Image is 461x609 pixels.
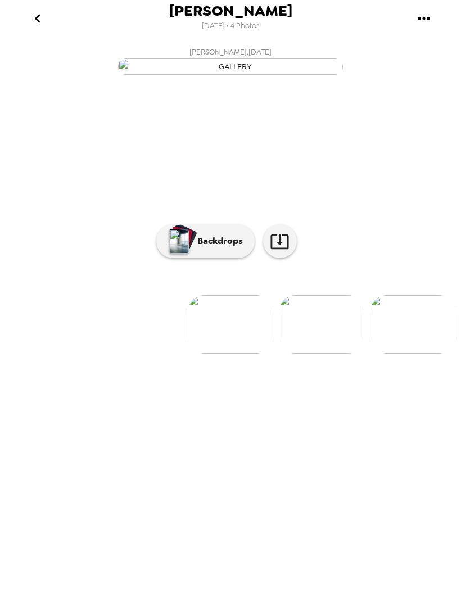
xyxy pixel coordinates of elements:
[156,224,255,258] button: Backdrops
[118,58,343,75] img: gallery
[192,234,243,248] p: Backdrops
[189,46,272,58] span: [PERSON_NAME] , [DATE]
[370,295,455,354] img: gallery
[279,295,364,354] img: gallery
[6,42,455,78] button: [PERSON_NAME],[DATE]
[188,295,273,354] img: gallery
[202,19,260,34] span: [DATE] • 4 Photos
[169,3,292,19] span: [PERSON_NAME]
